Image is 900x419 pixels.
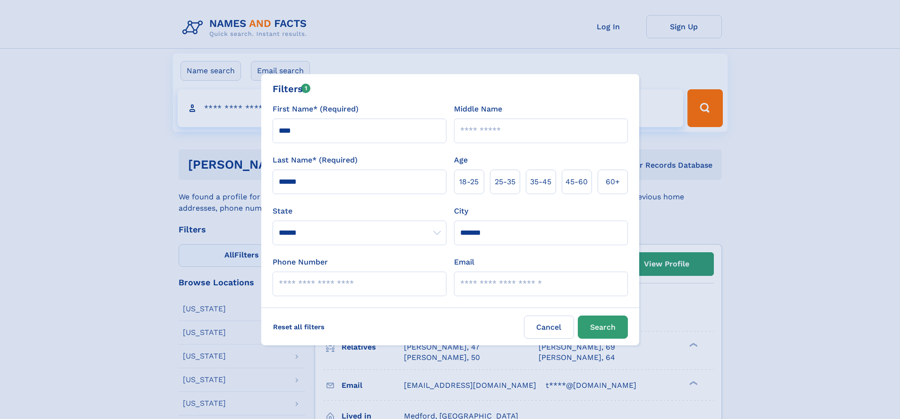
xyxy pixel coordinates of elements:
label: Phone Number [273,257,328,268]
div: Filters [273,82,311,96]
span: 25‑35 [495,176,515,188]
label: Cancel [524,316,574,339]
label: City [454,205,468,217]
label: Age [454,154,468,166]
label: Reset all filters [267,316,331,338]
label: Middle Name [454,103,502,115]
button: Search [578,316,628,339]
span: 45‑60 [566,176,588,188]
label: Email [454,257,474,268]
span: 35‑45 [530,176,551,188]
span: 18‑25 [459,176,479,188]
span: 60+ [606,176,620,188]
label: Last Name* (Required) [273,154,358,166]
label: State [273,205,446,217]
label: First Name* (Required) [273,103,359,115]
